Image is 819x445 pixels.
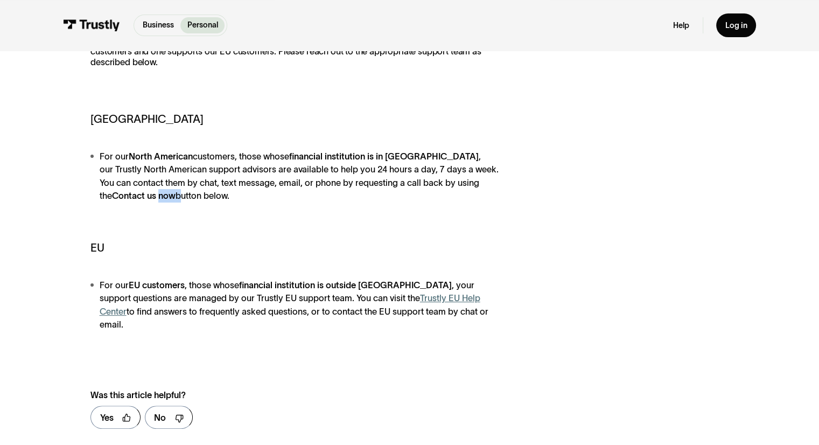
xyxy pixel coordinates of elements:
[100,411,114,425] div: Yes
[90,279,501,331] li: For our , those whose , your support questions are managed by our Trustly EU support team. You ca...
[673,20,689,31] a: Help
[90,36,501,78] p: Trustly has two separate, dedicated support teams. One team supports our [DEMOGRAPHIC_DATA] custo...
[154,411,166,425] div: No
[90,240,501,256] h5: EU
[289,151,479,161] strong: financial institution is in [GEOGRAPHIC_DATA]
[716,13,756,37] a: Log in
[90,111,501,128] h5: [GEOGRAPHIC_DATA]
[725,20,747,31] div: Log in
[90,406,140,429] a: Yes
[90,388,478,402] div: Was this article helpful?
[187,19,218,31] p: Personal
[129,151,193,161] strong: North American
[129,280,185,290] strong: EU customers
[63,19,120,31] img: Trustly Logo
[90,150,501,203] li: For our customers, those whose , our Trustly North American support advisors are available to hel...
[136,17,181,33] a: Business
[143,19,174,31] p: Business
[112,191,176,200] strong: Contact us now
[239,280,452,290] strong: financial institution is outside [GEOGRAPHIC_DATA]
[180,17,225,33] a: Personal
[100,293,480,316] a: Trustly EU Help Center
[145,406,193,429] a: No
